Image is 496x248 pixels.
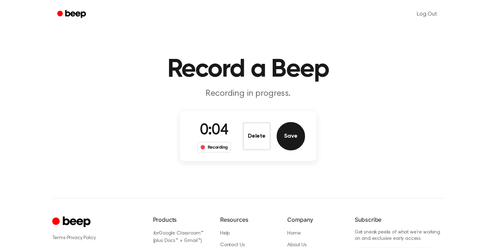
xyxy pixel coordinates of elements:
[242,122,271,150] button: Delete Audio Record
[153,231,203,243] a: forGoogle Classroom™ (plus Docs™ + Gmail™)
[220,243,245,248] a: Contact Us
[197,142,231,153] div: Recording
[287,215,343,224] h6: Company
[220,215,276,224] h6: Resources
[355,230,444,242] p: Get sneak peeks of what we’re working on and exclusive early access.
[67,236,96,241] a: Privacy Policy
[52,7,92,21] a: Beep
[200,123,228,138] span: 0:04
[153,215,209,224] h6: Products
[287,243,307,248] a: About Us
[355,215,444,224] h6: Subscribe
[112,88,385,100] p: Recording in progress.
[52,236,66,241] a: Terms
[287,231,300,236] a: Home
[153,231,159,236] i: for
[410,6,444,23] a: Log Out
[66,57,430,82] h1: Record a Beep
[52,234,142,242] div: ·
[277,122,305,150] button: Save Audio Record
[220,231,230,236] a: Help
[52,215,92,229] a: Cruip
